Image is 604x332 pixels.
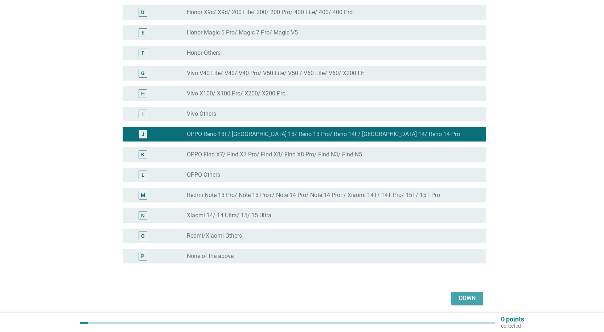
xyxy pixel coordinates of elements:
font: M [141,192,145,198]
font: F [141,50,144,56]
font: N [141,213,145,218]
font: G [141,70,145,76]
font: Honor Others [187,49,221,56]
font: O [141,233,145,239]
font: collected [501,323,521,329]
button: Down [451,292,483,305]
font: OPPO Others [187,171,220,178]
font: J [141,131,144,137]
font: Xiaomi 14/ 14 Ultra/ 15/ 15 Ultra [187,212,271,219]
font: 0 points [501,315,524,323]
font: OPPO Find X7/ Find X7 Pro/ Find X8/ Find X8 Pro/ Find N3/ Find N5 [187,151,362,158]
font: Redmi/Xiaomi Others [187,232,242,239]
font: Vivo V40 Lite/ V40/ V40 Pro/ V50 Lite/ V50 / V60 Lite/ V60/ X200 FE [187,70,364,77]
font: L [141,172,144,178]
font: E [141,30,144,36]
font: Vivo Others [187,110,216,117]
font: Vivo X100/ X100 Pro/ X200/ X200 Pro [187,90,285,97]
font: Down [459,295,476,302]
font: Redmi Note 13 Pro/ Note 13 Pro+/ Note 14 Pro/ Note 14 Pro+/ Xiaomi 14T/ 14T Pro/ 15T/ 15T Pro [187,192,440,198]
font: OPPO Reno 13F/ [GEOGRAPHIC_DATA] 13/ Reno 13 Pro/ Reno 14F/ [GEOGRAPHIC_DATA] 14/ Reno 14 Pro [187,131,460,138]
font: Honor X9c/ X9d/ 200 Lite/ 200/ 200 Pro/ 400 Lite/ 400/ 400 Pro [187,9,353,16]
font: K [141,152,144,157]
font: P [141,253,144,259]
font: D [141,9,144,15]
font: None of the above [187,253,234,259]
font: H [141,91,145,97]
font: I [142,111,144,117]
font: Honor Magic 6 Pro/ Magic 7 Pro/ Magic V5 [187,29,298,36]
